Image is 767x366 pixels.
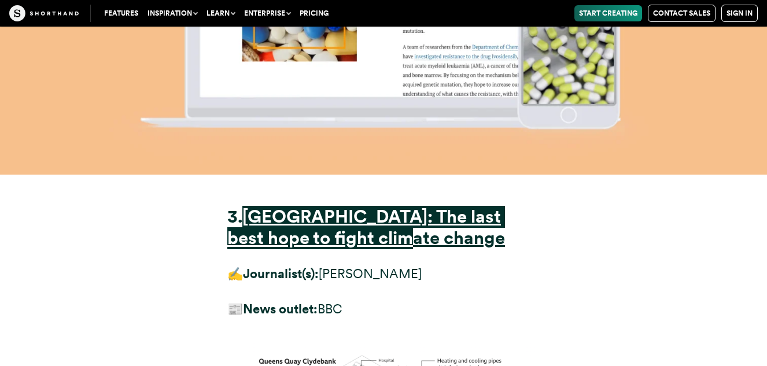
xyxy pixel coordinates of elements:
button: Inspiration [143,5,202,21]
a: Sign in [721,5,758,22]
a: Features [99,5,143,21]
strong: News outlet: [243,301,318,316]
p: 📰 BBC [227,298,540,320]
strong: Journalist(s): [243,266,319,281]
a: Contact Sales [648,5,716,22]
button: Enterprise [239,5,295,21]
a: [GEOGRAPHIC_DATA]: The last best hope to fight climate change [227,206,505,249]
strong: 3. [227,206,242,227]
a: Pricing [295,5,333,21]
img: The Craft [9,5,79,21]
button: Learn [202,5,239,21]
p: ✍️ [PERSON_NAME] [227,263,540,284]
a: Start Creating [574,5,642,21]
